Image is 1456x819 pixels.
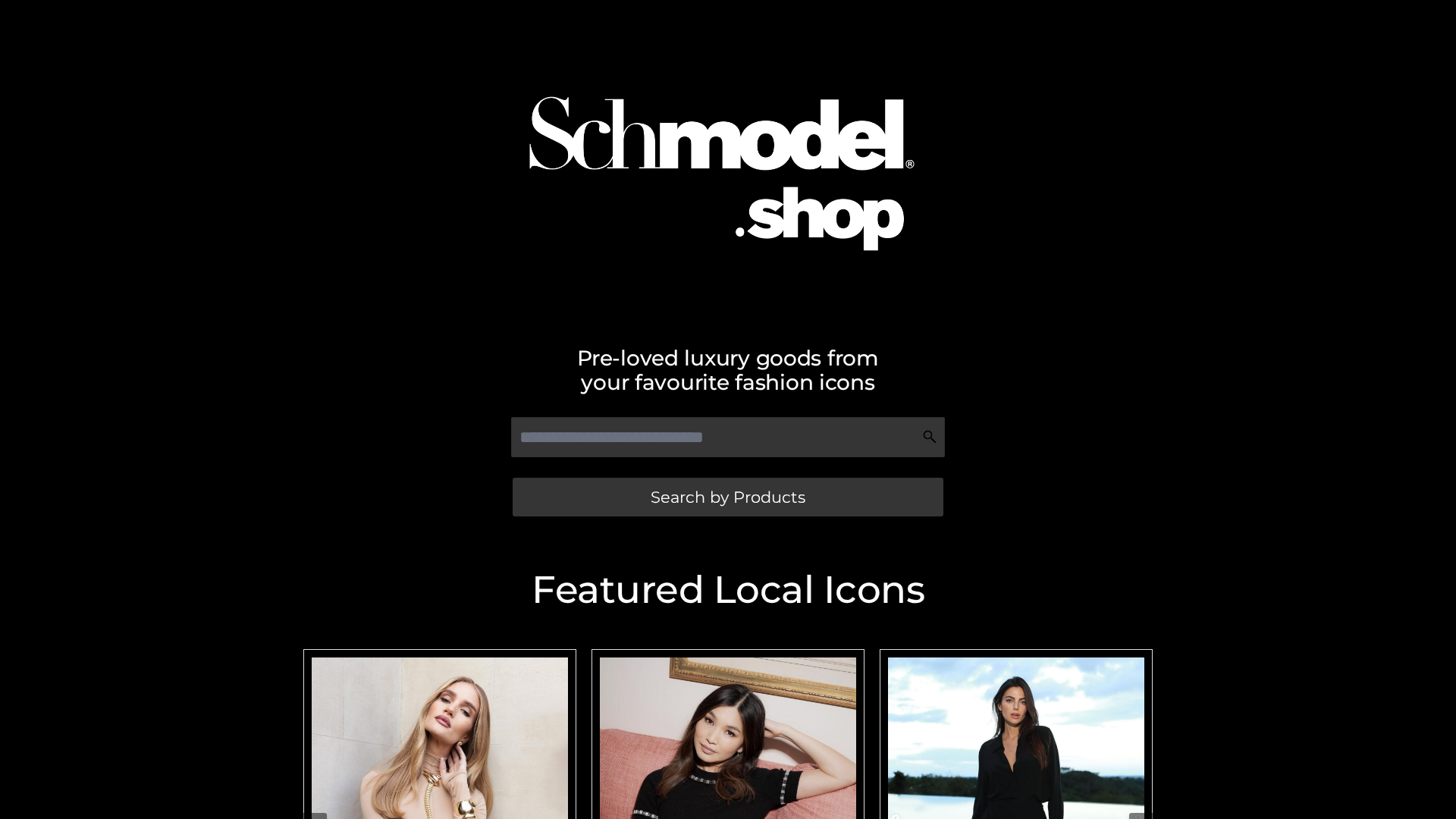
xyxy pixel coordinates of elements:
a: Search by Products [513,478,943,516]
h2: Featured Local Icons​ [296,571,1160,609]
h2: Pre-loved luxury goods from your favourite fashion icons [296,346,1160,394]
span: Search by Products [651,489,805,505]
img: Search Icon [922,429,937,444]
